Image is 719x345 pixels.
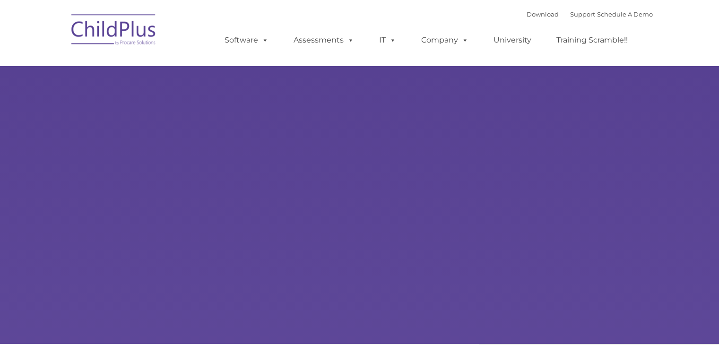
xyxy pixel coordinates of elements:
[284,31,364,50] a: Assessments
[527,10,559,18] a: Download
[412,31,478,50] a: Company
[370,31,406,50] a: IT
[215,31,278,50] a: Software
[597,10,653,18] a: Schedule A Demo
[484,31,541,50] a: University
[547,31,637,50] a: Training Scramble!!
[570,10,595,18] a: Support
[527,10,653,18] font: |
[67,8,161,55] img: ChildPlus by Procare Solutions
